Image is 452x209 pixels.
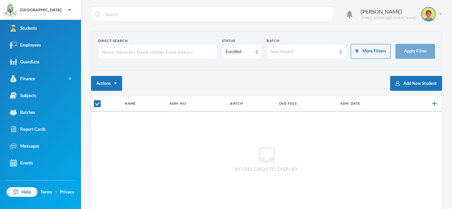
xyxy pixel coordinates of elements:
a: Terms [40,189,52,195]
th: Due Fees [276,96,337,111]
div: Students [10,25,37,32]
div: Status [222,38,262,43]
button: Actions [91,76,122,91]
div: Messages [10,143,39,150]
i: inbox [256,144,277,165]
input: Search [105,7,330,22]
div: Events [10,159,33,166]
div: · [56,189,57,195]
div: [PERSON_NAME] [361,8,416,16]
th: Name [121,96,166,111]
th: Batch [227,96,276,111]
span: No records to display [235,165,298,172]
th: Adm. No. [166,96,227,111]
div: Direct Search [98,38,217,43]
button: Apply Filter [395,44,435,59]
div: Employees [10,42,41,49]
div: Batch [267,38,346,43]
img: logo [4,4,17,17]
th: Adm. Date [337,96,404,111]
div: Finance [10,75,35,82]
div: Batches [10,109,35,116]
button: More Filters [351,44,390,59]
div: Enrolled [226,49,252,55]
div: [GEOGRAPHIC_DATA] [20,7,62,13]
img: search [95,12,101,17]
img: STUDENT [422,8,435,21]
div: [EMAIL_ADDRESS][DOMAIN_NAME] [361,16,416,20]
a: Privacy [60,189,74,195]
img: + [432,101,437,106]
div: Guardians [10,58,40,65]
div: Select batch [270,49,337,55]
input: Name, Admin No, Phone number, Email Address [102,45,213,59]
div: Report Cards [10,126,46,133]
a: Help [7,187,37,197]
div: Subjects [10,92,36,99]
button: Add New Student [390,76,442,91]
